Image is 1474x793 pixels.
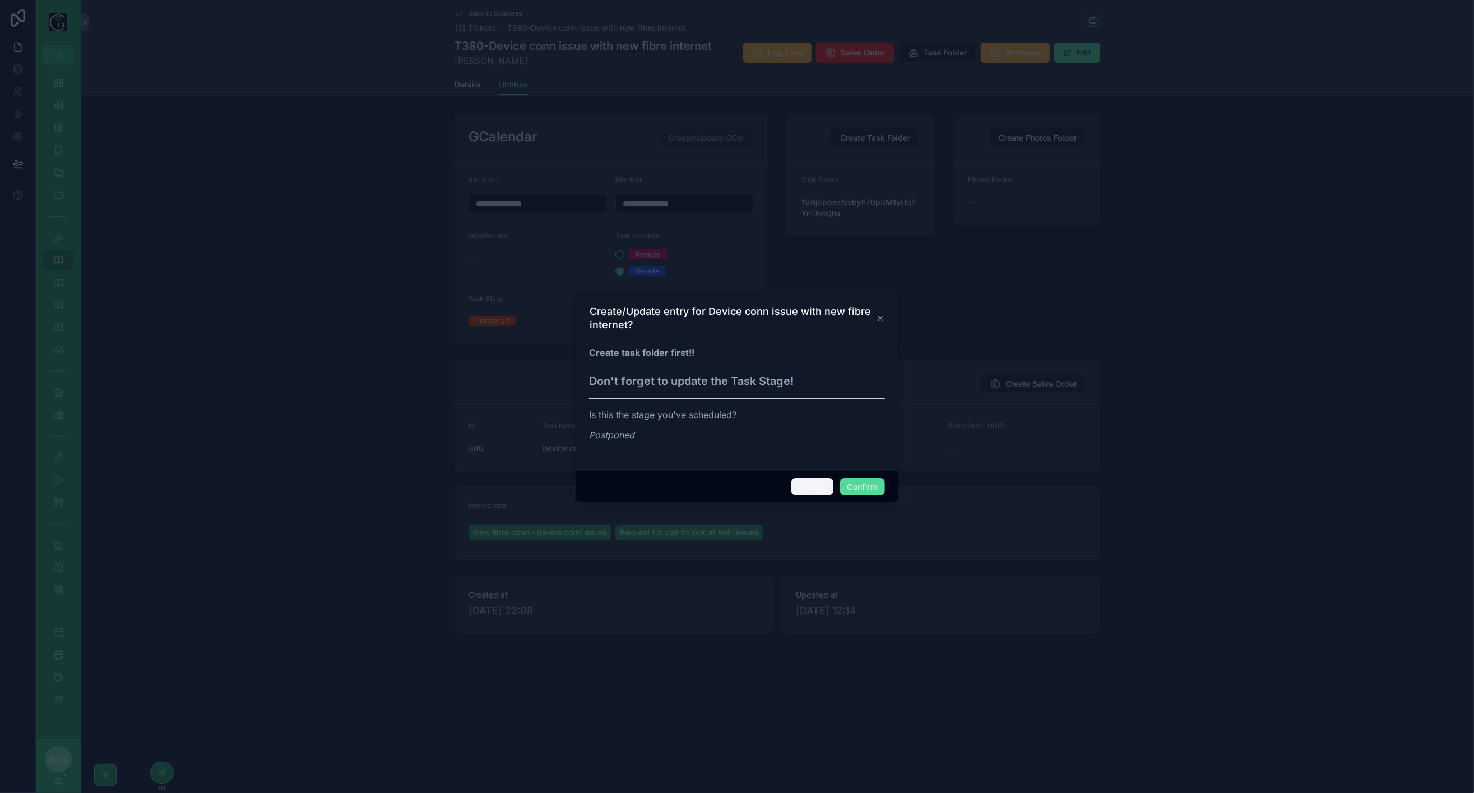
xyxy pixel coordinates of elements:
h3: Don't forget to update the Task Stage! [589,373,885,389]
button: Confirm [840,478,885,496]
h3: Create/Update entry for Device conn issue with new fibre internet? [590,305,877,332]
p: Is this the stage you've scheduled? [589,408,885,421]
button: Cancel [791,478,833,496]
em: Postponed [589,429,634,440]
strong: Create task folder first!! [589,347,694,358]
